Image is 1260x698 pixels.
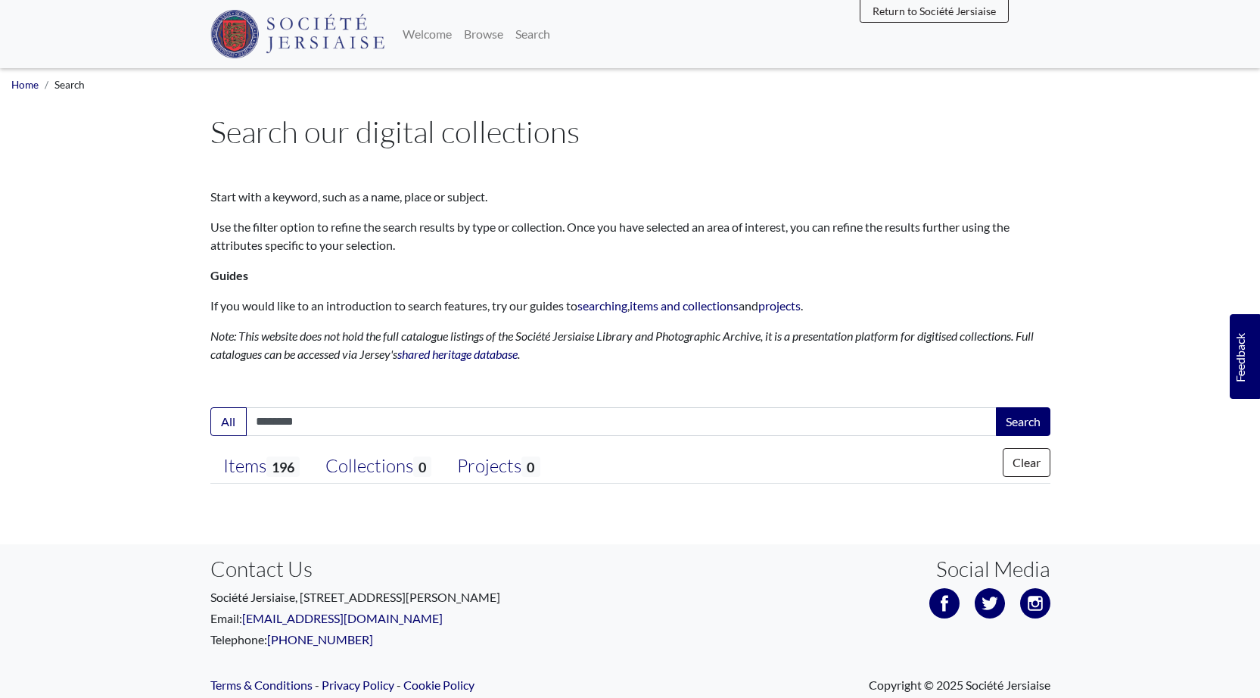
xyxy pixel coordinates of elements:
a: Terms & Conditions [210,678,313,692]
a: Search [509,19,556,49]
span: 196 [266,457,300,477]
span: Feedback [1231,332,1249,382]
p: Use the filter option to refine the search results by type or collection. Once you have selected ... [210,218,1050,254]
h3: Contact Us [210,556,619,582]
em: Note: This website does not hold the full catalogue listings of the Société Jersiaise Library and... [210,329,1034,361]
button: Clear [1003,448,1050,477]
h1: Search our digital collections [210,114,1050,150]
a: [PHONE_NUMBER] [267,632,373,647]
p: Start with a keyword, such as a name, place or subject. [210,188,1050,206]
span: Copyright © 2025 Société Jersiaise [869,676,1050,694]
input: Enter one or more search terms... [246,407,997,436]
span: 0 [413,457,431,477]
a: Cookie Policy [403,678,474,692]
strong: Guides [210,268,248,282]
a: Would you like to provide feedback? [1230,314,1260,399]
p: Telephone: [210,631,619,649]
a: Société Jersiaise logo [210,6,385,62]
span: Search [54,79,85,91]
a: searching [577,298,627,313]
div: Projects [457,455,540,478]
a: projects [758,298,801,313]
div: Items [223,455,300,478]
a: Privacy Policy [322,678,394,692]
img: Société Jersiaise [210,10,385,58]
button: Search [996,407,1050,436]
div: Collections [325,455,431,478]
button: All [210,407,247,436]
a: Welcome [397,19,458,49]
a: Home [11,79,39,91]
span: Return to Société Jersiaise [873,5,996,17]
p: Email: [210,609,619,628]
a: Browse [458,19,509,49]
a: shared heritage database [397,347,518,361]
p: Société Jersiaise, [STREET_ADDRESS][PERSON_NAME] [210,588,619,606]
h3: Social Media [936,556,1050,582]
a: [EMAIL_ADDRESS][DOMAIN_NAME] [242,611,443,625]
a: items and collections [630,298,739,313]
span: 0 [521,457,540,477]
p: If you would like to an introduction to search features, try our guides to , and . [210,297,1050,315]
